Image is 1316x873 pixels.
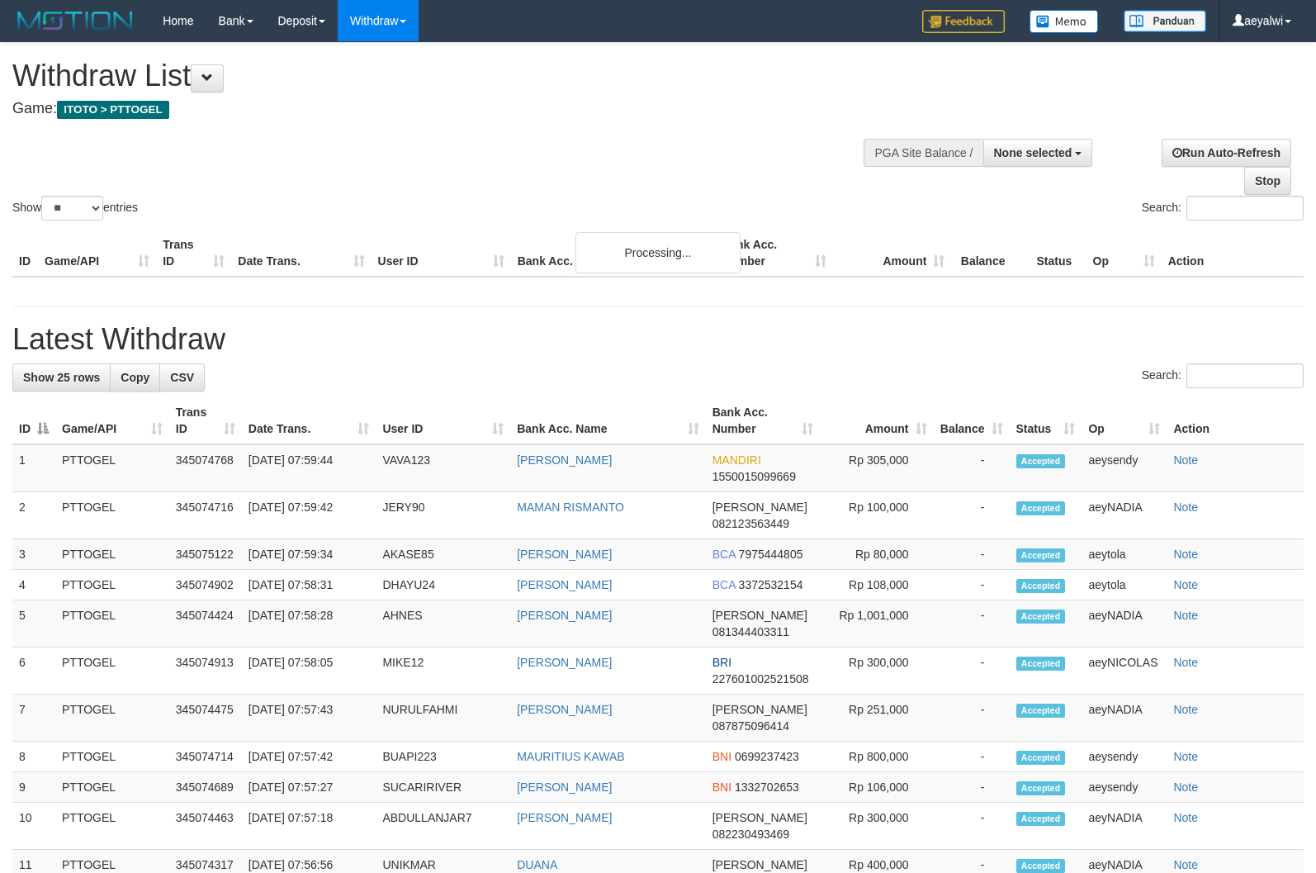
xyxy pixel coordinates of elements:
[55,600,169,648] td: PTTOGEL
[55,742,169,772] td: PTTOGEL
[1082,539,1167,570] td: aeytola
[1173,609,1198,622] a: Note
[934,492,1010,539] td: -
[715,230,833,277] th: Bank Acc. Number
[712,656,731,669] span: BRI
[1082,600,1167,648] td: aeyNADIA
[1173,578,1198,591] a: Note
[1010,397,1082,444] th: Status: activate to sort column ascending
[1142,363,1304,388] label: Search:
[517,578,612,591] a: [PERSON_NAME]
[376,803,510,850] td: ABDULLANJAR7
[1016,579,1066,593] span: Accepted
[231,230,371,277] th: Date Trans.
[934,444,1010,492] td: -
[156,230,231,277] th: Trans ID
[1162,230,1304,277] th: Action
[159,363,205,391] a: CSV
[12,648,55,695] td: 6
[712,517,789,530] span: Copy 082123563449 to clipboard
[12,101,861,117] h4: Game:
[1016,548,1066,562] span: Accepted
[1173,453,1198,467] a: Note
[1142,196,1304,221] label: Search:
[712,548,736,561] span: BCA
[1173,501,1198,514] a: Note
[934,772,1010,803] td: -
[994,146,1072,159] span: None selected
[12,59,861,93] h1: Withdraw List
[517,750,624,763] a: MAURITIUS KAWAB
[934,742,1010,772] td: -
[934,648,1010,695] td: -
[1016,859,1066,873] span: Accepted
[1016,751,1066,765] span: Accepted
[23,371,100,384] span: Show 25 rows
[820,803,934,850] td: Rp 300,000
[169,803,242,850] td: 345074463
[820,492,934,539] td: Rp 100,000
[376,570,510,600] td: DHAYU24
[55,570,169,600] td: PTTOGEL
[820,539,934,570] td: Rp 80,000
[55,397,169,444] th: Game/API: activate to sort column ascending
[12,803,55,850] td: 10
[922,10,1005,33] img: Feedback.jpg
[12,196,138,221] label: Show entries
[1016,454,1066,468] span: Accepted
[517,609,612,622] a: [PERSON_NAME]
[1082,648,1167,695] td: aeyNICOLAS
[934,600,1010,648] td: -
[57,101,169,119] span: ITOTO > PTTOGEL
[38,230,156,277] th: Game/API
[376,772,510,803] td: SUCARIRIVER
[376,444,510,492] td: VAVA123
[169,397,242,444] th: Trans ID: activate to sort column ascending
[1016,781,1066,795] span: Accepted
[712,828,789,841] span: Copy 082230493469 to clipboard
[934,570,1010,600] td: -
[712,501,807,514] span: [PERSON_NAME]
[376,695,510,742] td: NURULFAHMI
[169,492,242,539] td: 345074716
[55,492,169,539] td: PTTOGEL
[169,742,242,772] td: 345074714
[12,742,55,772] td: 8
[712,672,809,686] span: Copy 227601002521508 to clipboard
[55,772,169,803] td: PTTOGEL
[983,139,1093,167] button: None selected
[712,609,807,622] span: [PERSON_NAME]
[1082,695,1167,742] td: aeyNADIA
[712,811,807,824] span: [PERSON_NAME]
[712,703,807,716] span: [PERSON_NAME]
[1173,750,1198,763] a: Note
[735,780,799,794] span: Copy 1332702653 to clipboard
[55,648,169,695] td: PTTOGEL
[517,656,612,669] a: [PERSON_NAME]
[739,548,803,561] span: Copy 7975444805 to clipboard
[517,703,612,716] a: [PERSON_NAME]
[712,858,807,871] span: [PERSON_NAME]
[1016,610,1066,624] span: Accepted
[934,803,1010,850] td: -
[517,858,557,871] a: DUANA
[712,750,731,763] span: BNI
[1186,363,1304,388] input: Search:
[934,539,1010,570] td: -
[951,230,1030,277] th: Balance
[820,742,934,772] td: Rp 800,000
[12,323,1304,356] h1: Latest Withdraw
[110,363,160,391] a: Copy
[1082,742,1167,772] td: aeysendy
[1082,803,1167,850] td: aeyNADIA
[712,578,736,591] span: BCA
[12,539,55,570] td: 3
[121,371,149,384] span: Copy
[712,470,796,483] span: Copy 1550015099669 to clipboard
[12,363,111,391] a: Show 25 rows
[1030,10,1099,33] img: Button%20Memo.svg
[1082,570,1167,600] td: aeytola
[1173,811,1198,824] a: Note
[712,719,789,733] span: Copy 087875096414 to clipboard
[170,371,194,384] span: CSV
